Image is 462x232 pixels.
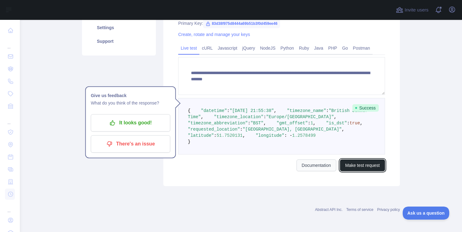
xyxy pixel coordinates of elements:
span: "timezone_name" [287,108,326,113]
span: "longitude" [256,133,284,138]
a: jQuery [240,43,257,53]
button: Invite users [395,5,430,15]
span: , [334,114,337,119]
span: "British Summer Time" [188,108,370,119]
span: Success [352,104,379,112]
a: PHP [326,43,340,53]
span: : [214,133,216,138]
span: 51.7520131 [216,133,242,138]
a: NodeJS [257,43,278,53]
a: Ruby [297,43,312,53]
a: Support [89,34,148,48]
a: Go [340,43,351,53]
span: : - [284,133,292,138]
iframe: Toggle Customer Support [403,207,450,220]
span: "latitude" [188,133,214,138]
span: true [350,121,360,126]
div: ... [5,113,15,125]
div: ... [5,37,15,50]
span: : [347,121,350,126]
span: 1.2578499 [292,133,316,138]
span: { [188,108,190,113]
span: 1 [310,121,313,126]
div: Primary Key: [178,20,385,26]
span: , [342,127,344,132]
span: , [360,121,363,126]
span: , [274,108,276,113]
span: Invite users [405,7,428,14]
a: Abstract API Inc. [315,207,343,212]
a: Postman [351,43,373,53]
a: cURL [199,43,215,53]
span: : [326,108,328,113]
a: Settings [89,21,148,34]
span: , [201,114,203,119]
span: "timezone_abbreviation" [188,121,248,126]
span: "BST" [251,121,264,126]
button: There's an issue [91,135,170,153]
button: Make test request [340,159,385,171]
span: , [264,121,266,126]
h1: Give us feedback [91,92,170,99]
p: What do you think of the response? [91,99,170,107]
p: It looks good! [95,118,165,128]
a: Create, rotate and manage your keys [178,32,250,37]
a: Python [278,43,297,53]
span: : [248,121,250,126]
a: Live test [178,43,199,53]
div: ... [5,201,15,213]
span: : [240,127,242,132]
p: There's an issue [95,139,165,149]
a: Javascript [215,43,240,53]
button: It looks good! [91,114,170,132]
a: Java [312,43,326,53]
span: : [227,108,229,113]
span: "[DATE] 21:55:38" [229,108,274,113]
span: "Europe/[GEOGRAPHIC_DATA]" [266,114,334,119]
span: "gmt_offset" [277,121,308,126]
span: : [264,114,266,119]
a: Terms of service [346,207,373,212]
a: Privacy policy [377,207,400,212]
span: : [308,121,310,126]
span: "[GEOGRAPHIC_DATA], [GEOGRAPHIC_DATA]" [242,127,342,132]
span: "is_dst" [326,121,347,126]
span: } [188,139,190,144]
span: "datetime" [201,108,227,113]
span: "requested_location" [188,127,240,132]
span: "timezone_location" [214,114,264,119]
a: Documentation [297,159,336,171]
span: , [242,133,245,138]
span: , [313,121,315,126]
span: 83d38f975d8444a69b51b3f0d459ee46 [203,19,280,28]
